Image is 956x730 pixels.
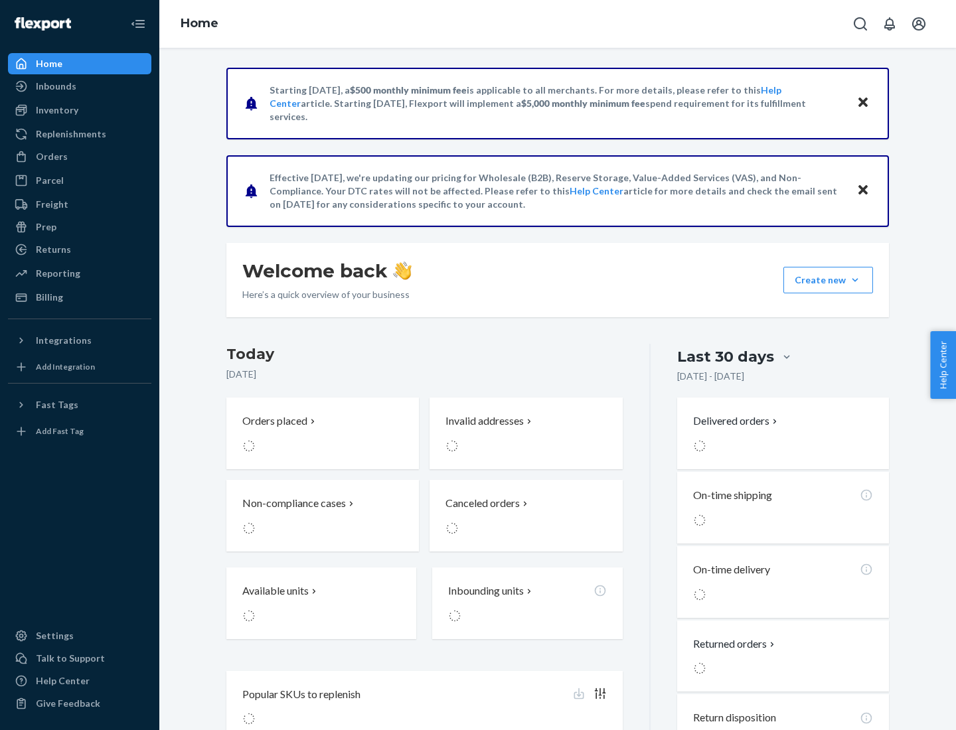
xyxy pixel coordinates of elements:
div: Settings [36,629,74,642]
div: Home [36,57,62,70]
button: Close [854,94,872,113]
a: Replenishments [8,123,151,145]
div: Help Center [36,674,90,688]
a: Freight [8,194,151,215]
button: Inbounding units [432,567,622,639]
div: Freight [36,198,68,211]
button: Create new [783,267,873,293]
p: Here’s a quick overview of your business [242,288,412,301]
p: On-time shipping [693,488,772,503]
a: Help Center [8,670,151,692]
button: Open account menu [906,11,932,37]
span: $5,000 monthly minimum fee [521,98,645,109]
a: Prep [8,216,151,238]
h1: Welcome back [242,259,412,283]
a: Parcel [8,170,151,191]
button: Open Search Box [847,11,874,37]
div: Integrations [36,334,92,347]
p: Effective [DATE], we're updating our pricing for Wholesale (B2B), Reserve Storage, Value-Added Se... [270,171,844,211]
button: Returned orders [693,636,777,652]
button: Talk to Support [8,648,151,669]
div: Prep [36,220,56,234]
div: Inbounds [36,80,76,93]
p: Non-compliance cases [242,496,346,511]
a: Home [181,16,218,31]
a: Inventory [8,100,151,121]
button: Canceled orders [430,480,622,551]
p: Popular SKUs to replenish [242,687,360,702]
div: Talk to Support [36,652,105,665]
button: Fast Tags [8,394,151,415]
p: Return disposition [693,710,776,725]
img: Flexport logo [15,17,71,31]
button: Invalid addresses [430,398,622,469]
p: Orders placed [242,413,307,429]
button: Delivered orders [693,413,780,429]
p: [DATE] - [DATE] [677,370,744,383]
button: Close Navigation [125,11,151,37]
button: Open notifications [876,11,903,37]
a: Orders [8,146,151,167]
button: Available units [226,567,416,639]
a: Add Fast Tag [8,421,151,442]
div: Reporting [36,267,80,280]
a: Reporting [8,263,151,284]
h3: Today [226,344,623,365]
p: Starting [DATE], a is applicable to all merchants. For more details, please refer to this article... [270,84,844,123]
a: Returns [8,239,151,260]
div: Add Fast Tag [36,425,84,437]
div: Last 30 days [677,346,774,367]
a: Settings [8,625,151,646]
div: Fast Tags [36,398,78,411]
ol: breadcrumbs [170,5,229,43]
a: Billing [8,287,151,308]
div: Returns [36,243,71,256]
a: Help Center [570,185,623,196]
button: Close [854,181,872,200]
div: Orders [36,150,68,163]
a: Add Integration [8,356,151,378]
img: hand-wave emoji [393,261,412,280]
button: Give Feedback [8,693,151,714]
button: Integrations [8,330,151,351]
div: Add Integration [36,361,95,372]
button: Help Center [930,331,956,399]
a: Inbounds [8,76,151,97]
div: Parcel [36,174,64,187]
p: Inbounding units [448,583,524,599]
div: Inventory [36,104,78,117]
p: Available units [242,583,309,599]
div: Give Feedback [36,697,100,710]
a: Home [8,53,151,74]
div: Replenishments [36,127,106,141]
div: Billing [36,291,63,304]
button: Non-compliance cases [226,480,419,551]
p: Canceled orders [445,496,520,511]
span: $500 monthly minimum fee [350,84,467,96]
p: Invalid addresses [445,413,524,429]
p: [DATE] [226,368,623,381]
p: On-time delivery [693,562,770,577]
button: Orders placed [226,398,419,469]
